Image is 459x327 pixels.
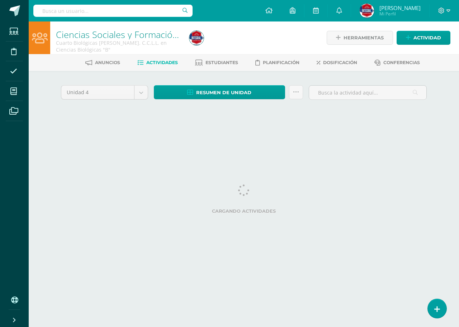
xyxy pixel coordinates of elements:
span: Anuncios [95,60,120,65]
div: Cuarto Biológicas Bach. C.C.L.L. en Ciencias Biológicas 'B' [56,39,181,53]
span: Resumen de unidad [196,86,251,99]
span: Dosificación [323,60,357,65]
a: Planificación [255,57,299,68]
span: Conferencias [383,60,420,65]
a: Actividad [397,31,450,45]
a: Unidad 4 [61,86,148,99]
a: Conferencias [374,57,420,68]
span: Unidad 4 [67,86,129,99]
input: Busca la actividad aquí... [309,86,426,100]
label: Cargando actividades [61,208,427,214]
a: Ciencias Sociales y Formación Ciudadana [56,28,224,40]
span: Planificación [263,60,299,65]
a: Herramientas [327,31,393,45]
a: Resumen de unidad [154,85,285,99]
span: Actividad [413,31,441,44]
span: Actividades [146,60,178,65]
a: Dosificación [317,57,357,68]
h1: Ciencias Sociales y Formación Ciudadana [56,29,181,39]
a: Estudiantes [195,57,238,68]
img: 9479b67508c872087c746233754dda3e.png [189,31,204,45]
a: Actividades [137,57,178,68]
span: Herramientas [344,31,384,44]
input: Busca un usuario... [33,5,193,17]
img: 9479b67508c872087c746233754dda3e.png [360,4,374,18]
span: [PERSON_NAME] [379,4,421,11]
span: Mi Perfil [379,11,421,17]
span: Estudiantes [205,60,238,65]
a: Anuncios [85,57,120,68]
